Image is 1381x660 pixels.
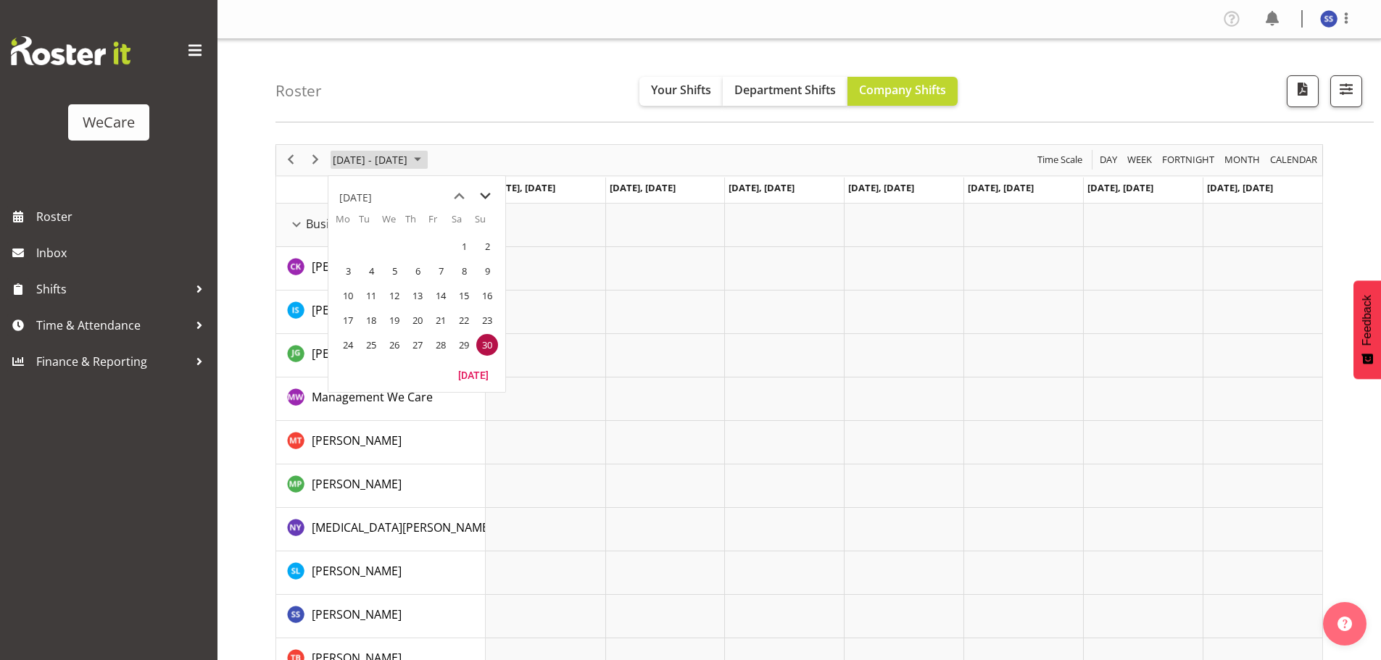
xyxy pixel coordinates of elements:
span: Fortnight [1161,151,1216,169]
span: Friday, June 7, 2024 [430,260,452,282]
button: Previous [281,151,301,169]
button: June 2024 [331,151,428,169]
span: Wednesday, June 26, 2024 [383,334,405,356]
button: Your Shifts [639,77,723,106]
span: Inbox [36,242,210,264]
th: Mo [336,212,359,234]
span: Tuesday, June 11, 2024 [360,285,382,306]
span: [PERSON_NAME] [312,433,402,448]
div: previous period [278,145,303,175]
td: Business Support Office resource [276,204,486,247]
span: Finance & Reporting [36,351,188,372]
span: Monday, June 24, 2024 [337,334,359,356]
span: calendar [1269,151,1319,169]
button: next month [472,183,498,209]
span: [PERSON_NAME] [312,606,402,622]
span: [DATE], [DATE] [1207,181,1273,194]
span: Month [1223,151,1261,169]
button: Fortnight [1160,151,1217,169]
td: Janine Grundler resource [276,334,486,377]
div: next period [303,145,328,175]
span: Shifts [36,278,188,300]
button: previous month [446,183,472,209]
span: Saturday, June 29, 2024 [453,334,475,356]
button: Filter Shifts [1330,75,1362,107]
button: Timeline Week [1125,151,1155,169]
button: Time Scale [1035,151,1085,169]
span: Friday, June 14, 2024 [430,285,452,306]
a: [PERSON_NAME] [312,301,402,319]
span: [DATE] - [DATE] [331,151,409,169]
span: Sunday, June 9, 2024 [476,260,498,282]
a: Management We Care [312,388,433,406]
span: Wednesday, June 5, 2024 [383,260,405,282]
button: Next [306,151,325,169]
th: Sa [452,212,475,234]
span: [MEDICAL_DATA][PERSON_NAME] [312,519,492,535]
button: Download a PDF of the roster according to the set date range. [1287,75,1319,107]
th: Tu [359,212,382,234]
a: [PERSON_NAME] [312,475,402,493]
span: Time & Attendance [36,314,188,336]
span: Saturday, June 15, 2024 [453,285,475,306]
span: Thursday, June 27, 2024 [407,334,428,356]
span: Tuesday, June 18, 2024 [360,309,382,331]
span: Week [1126,151,1153,169]
span: Your Shifts [651,82,711,98]
td: Management We Care resource [276,377,486,421]
span: Saturday, June 1, 2024 [453,235,475,257]
td: Sarah Lamont resource [276,551,486,595]
button: Department Shifts [723,77,847,106]
span: Thursday, June 13, 2024 [407,285,428,306]
span: Sunday, June 16, 2024 [476,285,498,306]
span: [DATE], [DATE] [968,181,1034,194]
span: Company Shifts [859,82,946,98]
a: [MEDICAL_DATA][PERSON_NAME] [312,519,492,536]
span: Thursday, June 6, 2024 [407,260,428,282]
span: Roster [36,206,210,227]
h4: Roster [275,83,322,99]
button: Timeline Day [1098,151,1120,169]
span: Friday, June 28, 2024 [430,334,452,356]
div: WeCare [83,112,135,133]
a: [PERSON_NAME] [312,345,402,362]
td: Isabel Simcox resource [276,291,486,334]
span: Monday, June 10, 2024 [337,285,359,306]
span: [PERSON_NAME] [312,476,402,492]
span: Sunday, June 2, 2024 [476,235,498,257]
a: [PERSON_NAME] [312,258,402,275]
td: Chloe Kim resource [276,247,486,291]
span: [DATE], [DATE] [848,181,914,194]
a: [PERSON_NAME] [312,562,402,580]
span: Day [1098,151,1119,169]
span: [PERSON_NAME] [312,259,402,275]
span: Monday, June 17, 2024 [337,309,359,331]
button: Feedback - Show survey [1353,280,1381,379]
span: Sunday, June 23, 2024 [476,309,498,331]
button: Company Shifts [847,77,958,106]
td: Nikita Yates resource [276,508,486,551]
span: Saturday, June 22, 2024 [453,309,475,331]
span: [PERSON_NAME] [312,563,402,579]
button: Timeline Month [1222,151,1263,169]
span: [PERSON_NAME] [312,346,402,362]
span: Thursday, June 20, 2024 [407,309,428,331]
span: Department Shifts [734,82,836,98]
span: [DATE], [DATE] [729,181,795,194]
th: Th [405,212,428,234]
img: help-xxl-2.png [1338,617,1352,631]
span: Sunday, June 30, 2024 [476,334,498,356]
span: Tuesday, June 25, 2024 [360,334,382,356]
td: Sunday, June 30, 2024 [475,333,498,357]
span: Time Scale [1036,151,1084,169]
span: [PERSON_NAME] [312,302,402,318]
th: Fr [428,212,452,234]
span: Wednesday, June 12, 2024 [383,285,405,306]
img: Rosterit website logo [11,36,130,65]
th: We [382,212,405,234]
a: [PERSON_NAME] [312,432,402,449]
div: June 24 - 30, 2024 [328,145,430,175]
span: Management We Care [312,389,433,405]
span: Feedback [1361,295,1374,346]
span: [DATE], [DATE] [489,181,555,194]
